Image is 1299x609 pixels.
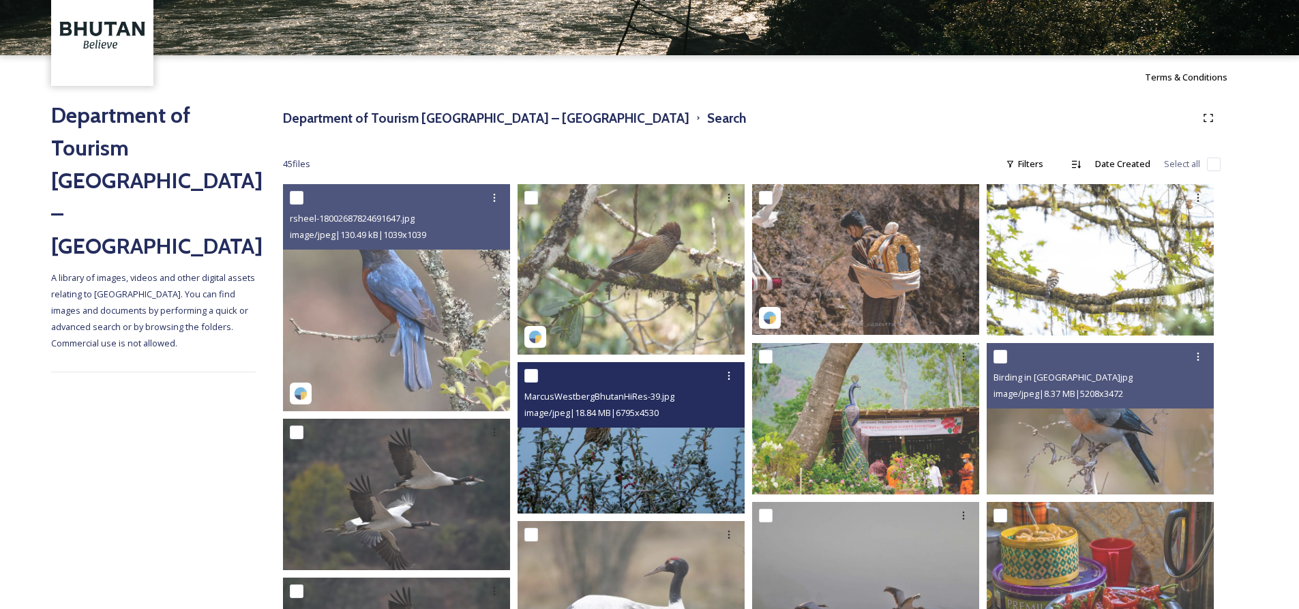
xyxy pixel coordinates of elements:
[1145,71,1227,83] span: Terms & Conditions
[290,228,426,241] span: image/jpeg | 130.49 kB | 1039 x 1039
[1164,158,1200,170] span: Select all
[752,343,979,494] img: Bhutan Flower Show6.jpg
[524,406,659,419] span: image/jpeg | 18.84 MB | 6795 x 4530
[283,419,510,570] img: Black Necked Crane in Bhutan
[1088,151,1157,177] div: Date Created
[994,371,1133,383] span: Birding in [GEOGRAPHIC_DATA]jpg
[283,184,510,411] img: rsheel-18002687824691647.jpg
[987,343,1214,494] img: Birding in Bhutan.jpg
[763,311,777,325] img: snapsea-logo.png
[1145,69,1248,85] a: Terms & Conditions
[524,390,674,402] span: MarcusWestbergBhutanHiRes-39.jpg
[987,184,1214,336] img: MarcusWestbergBhutanHiRes-41.jpg
[51,271,257,349] span: A library of images, videos and other digital assets relating to [GEOGRAPHIC_DATA]. You can find ...
[518,184,745,355] img: caryl.christian-17997663859683411.jpg
[51,99,256,263] h2: Department of Tourism [GEOGRAPHIC_DATA] – [GEOGRAPHIC_DATA]
[707,108,746,128] h3: Search
[752,184,979,335] img: kingathe_photographer-17882984306839665.jpg
[528,330,542,344] img: snapsea-logo.png
[290,212,415,224] span: rsheel-18002687824691647.jpg
[283,108,689,128] h3: Department of Tourism [GEOGRAPHIC_DATA] – [GEOGRAPHIC_DATA]
[994,387,1123,400] span: image/jpeg | 8.37 MB | 5208 x 3472
[999,151,1050,177] div: Filters
[283,158,310,170] span: 45 file s
[294,387,308,400] img: snapsea-logo.png
[518,362,745,514] img: MarcusWestbergBhutanHiRes-39.jpg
